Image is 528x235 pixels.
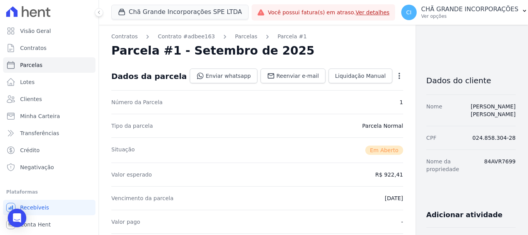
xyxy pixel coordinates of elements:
[20,27,51,35] span: Visão Geral
[421,13,519,19] p: Ver opções
[20,163,54,171] span: Negativação
[3,108,95,124] a: Minha Carteira
[111,218,140,226] dt: Valor pago
[426,103,442,118] dt: Nome
[20,204,49,211] span: Recebíveis
[3,40,95,56] a: Contratos
[426,76,516,85] h3: Dados do cliente
[111,72,187,81] div: Dados da parcela
[20,44,46,52] span: Contratos
[158,33,215,41] a: Contrato #adbee163
[426,210,502,220] h3: Adicionar atividade
[3,91,95,107] a: Clientes
[111,44,315,58] h2: Parcela #1 - Setembro de 2025
[111,5,249,19] button: Chã Grande Incorporações SPE LTDA
[20,95,42,103] span: Clientes
[426,158,478,173] dt: Nome da propriedade
[484,158,516,173] dd: 84AVR7699
[401,218,403,226] dd: -
[111,33,403,41] nav: Breadcrumb
[111,33,138,41] a: Contratos
[365,146,403,155] span: Em Aberto
[268,9,390,17] span: Você possui fatura(s) em atraso.
[472,134,516,142] dd: 024.858.304-28
[6,187,92,197] div: Plataformas
[375,171,403,178] dd: R$ 922,41
[20,146,40,154] span: Crédito
[3,74,95,90] a: Lotes
[20,78,35,86] span: Lotes
[111,194,174,202] dt: Vencimento da parcela
[3,200,95,215] a: Recebíveis
[20,221,51,228] span: Conta Hent
[20,61,43,69] span: Parcelas
[356,9,390,15] a: Ver detalhes
[3,125,95,141] a: Transferências
[406,10,412,15] span: CI
[111,171,152,178] dt: Valor esperado
[111,122,153,130] dt: Tipo da parcela
[20,112,60,120] span: Minha Carteira
[3,217,95,232] a: Conta Hent
[111,146,135,155] dt: Situação
[276,72,319,80] span: Reenviar e-mail
[20,129,59,137] span: Transferências
[426,134,436,142] dt: CPF
[111,98,163,106] dt: Número da Parcela
[329,69,392,83] a: Liquidação Manual
[3,160,95,175] a: Negativação
[235,33,257,41] a: Parcelas
[385,194,403,202] dd: [DATE]
[190,69,257,83] a: Enviar whatsapp
[3,57,95,73] a: Parcelas
[278,33,307,41] a: Parcela #1
[471,103,516,117] a: [PERSON_NAME] [PERSON_NAME]
[400,98,403,106] dd: 1
[362,122,403,130] dd: Parcela Normal
[335,72,386,80] span: Liquidação Manual
[8,209,26,227] div: Open Intercom Messenger
[3,23,95,39] a: Visão Geral
[261,69,325,83] a: Reenviar e-mail
[3,142,95,158] a: Crédito
[421,5,519,13] p: CHÃ GRANDE INCORPORAÇÕES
